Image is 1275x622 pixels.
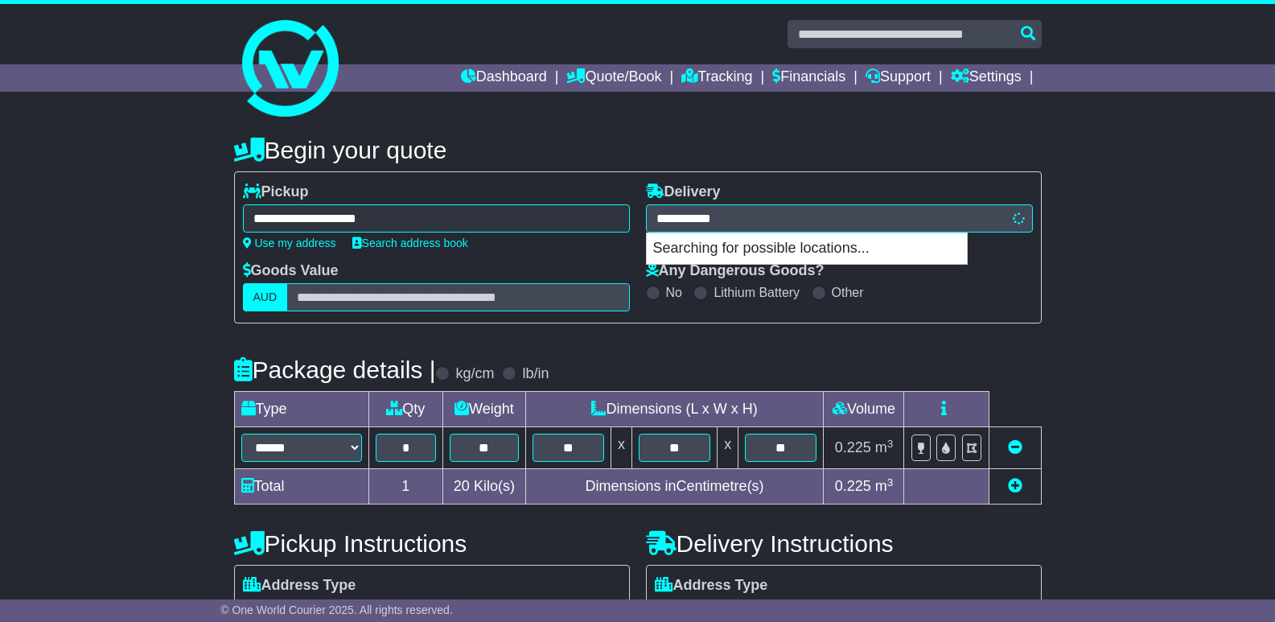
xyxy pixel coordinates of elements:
[718,427,738,469] td: x
[951,64,1022,92] a: Settings
[243,183,309,201] label: Pickup
[1008,478,1022,494] a: Add new item
[866,64,931,92] a: Support
[243,283,288,311] label: AUD
[243,577,356,595] label: Address Type
[220,603,453,616] span: © One World Courier 2025. All rights reserved.
[234,530,630,557] h4: Pickup Instructions
[646,183,721,201] label: Delivery
[646,530,1042,557] h4: Delivery Instructions
[887,476,894,488] sup: 3
[835,439,871,455] span: 0.225
[566,64,661,92] a: Quote/Book
[666,285,682,300] label: No
[368,392,443,427] td: Qty
[1008,439,1022,455] a: Remove this item
[443,469,526,505] td: Kilo(s)
[522,365,549,383] label: lb/in
[772,64,845,92] a: Financials
[454,478,470,494] span: 20
[234,137,1042,163] h4: Begin your quote
[234,356,436,383] h4: Package details |
[611,427,631,469] td: x
[681,64,752,92] a: Tracking
[443,392,526,427] td: Weight
[887,438,894,450] sup: 3
[352,237,468,249] a: Search address book
[234,469,368,505] td: Total
[243,262,339,280] label: Goods Value
[832,285,864,300] label: Other
[835,478,871,494] span: 0.225
[875,478,894,494] span: m
[461,64,547,92] a: Dashboard
[646,262,825,280] label: Any Dangerous Goods?
[714,285,800,300] label: Lithium Battery
[525,392,824,427] td: Dimensions (L x W x H)
[647,233,967,264] p: Searching for possible locations...
[455,365,494,383] label: kg/cm
[243,237,336,249] a: Use my address
[824,392,904,427] td: Volume
[234,392,368,427] td: Type
[368,469,443,505] td: 1
[875,439,894,455] span: m
[525,469,824,505] td: Dimensions in Centimetre(s)
[655,577,768,595] label: Address Type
